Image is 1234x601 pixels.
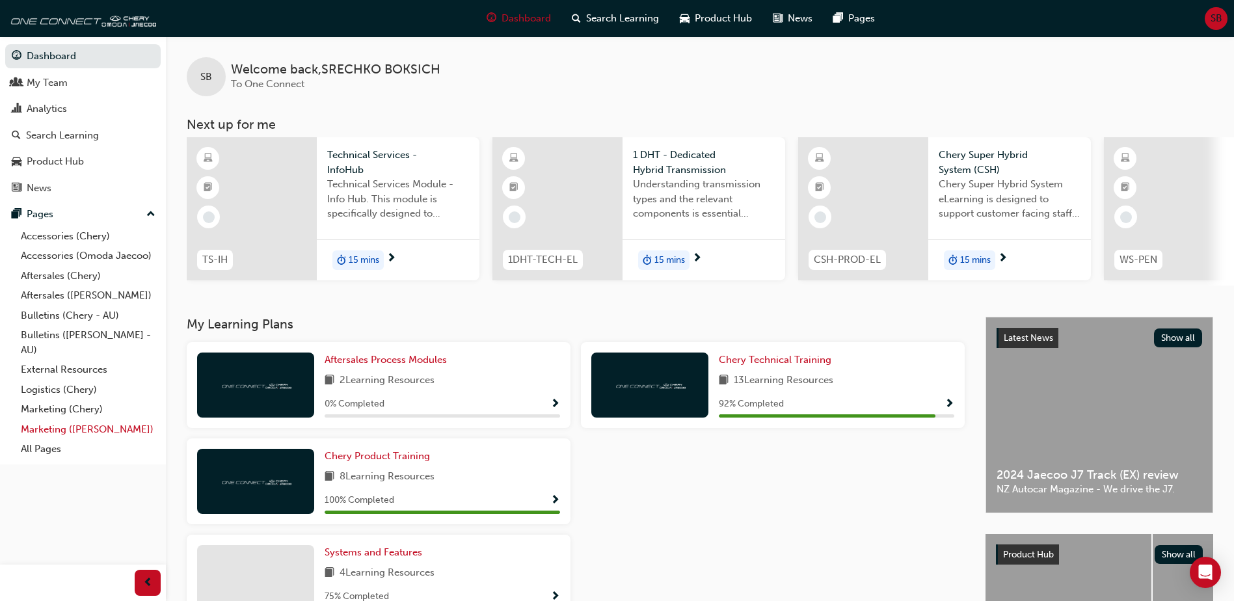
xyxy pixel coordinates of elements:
[1120,252,1157,267] span: WS-PEN
[939,177,1080,221] span: Chery Super Hybrid System eLearning is designed to support customer facing staff with the underst...
[204,180,213,196] span: booktick-icon
[492,137,785,280] a: 1DHT-TECH-EL1 DHT - Dedicated Hybrid TransmissionUnderstanding transmission types and the relevan...
[325,397,384,412] span: 0 % Completed
[220,475,291,487] img: oneconnect
[948,252,958,269] span: duration-icon
[476,5,561,32] a: guage-iconDashboard
[187,317,965,332] h3: My Learning Plans
[200,70,212,85] span: SB
[166,117,1234,132] h3: Next up for me
[998,253,1008,265] span: next-icon
[502,11,551,26] span: Dashboard
[1205,7,1227,30] button: SB
[788,11,812,26] span: News
[509,150,518,167] span: learningResourceType_ELEARNING-icon
[143,575,153,591] span: prev-icon
[1121,180,1130,196] span: booktick-icon
[487,10,496,27] span: guage-icon
[231,78,304,90] span: To One Connect
[16,360,161,380] a: External Resources
[349,253,379,268] span: 15 mins
[16,286,161,306] a: Aftersales ([PERSON_NAME])
[939,148,1080,177] span: Chery Super Hybrid System (CSH)
[719,373,729,389] span: book-icon
[5,42,161,202] button: DashboardMy TeamAnalyticsSearch LearningProduct HubNews
[5,44,161,68] a: Dashboard
[734,373,833,389] span: 13 Learning Resources
[1190,557,1221,588] div: Open Intercom Messenger
[327,177,469,221] span: Technical Services Module - Info Hub. This module is specifically designed to address the require...
[719,354,831,366] span: Chery Technical Training
[997,468,1202,483] span: 2024 Jaecoo J7 Track (EX) review
[26,128,99,143] div: Search Learning
[5,202,161,226] button: Pages
[386,253,396,265] span: next-icon
[16,420,161,440] a: Marketing ([PERSON_NAME])
[996,544,1203,565] a: Product HubShow all
[692,253,702,265] span: next-icon
[5,124,161,148] a: Search Learning
[643,252,652,269] span: duration-icon
[798,137,1091,280] a: CSH-PROD-ELChery Super Hybrid System (CSH)Chery Super Hybrid System eLearning is designed to supp...
[550,396,560,412] button: Show Progress
[16,325,161,360] a: Bulletins ([PERSON_NAME] - AU)
[204,150,213,167] span: learningResourceType_ELEARNING-icon
[960,253,991,268] span: 15 mins
[815,180,824,196] span: booktick-icon
[5,71,161,95] a: My Team
[27,101,67,116] div: Analytics
[340,565,435,581] span: 4 Learning Resources
[12,77,21,89] span: people-icon
[12,51,21,62] span: guage-icon
[12,130,21,142] span: search-icon
[325,354,447,366] span: Aftersales Process Modules
[654,253,685,268] span: 15 mins
[986,317,1213,513] a: Latest NewsShow all2024 Jaecoo J7 Track (EX) reviewNZ Autocar Magazine - We drive the J7.
[586,11,659,26] span: Search Learning
[814,211,826,223] span: learningRecordVerb_NONE-icon
[16,266,161,286] a: Aftersales (Chery)
[16,380,161,400] a: Logistics (Chery)
[325,546,422,558] span: Systems and Features
[1154,328,1203,347] button: Show all
[27,181,51,196] div: News
[1004,332,1053,343] span: Latest News
[1121,150,1130,167] span: learningResourceType_ELEARNING-icon
[814,252,881,267] span: CSH-PROD-EL
[325,493,394,508] span: 100 % Completed
[340,373,435,389] span: 2 Learning Resources
[325,373,334,389] span: book-icon
[1211,11,1222,26] span: SB
[325,449,435,464] a: Chery Product Training
[27,207,53,222] div: Pages
[1120,211,1132,223] span: learningRecordVerb_NONE-icon
[1003,549,1054,560] span: Product Hub
[202,252,228,267] span: TS-IH
[5,150,161,174] a: Product Hub
[695,11,752,26] span: Product Hub
[16,399,161,420] a: Marketing (Chery)
[12,183,21,194] span: news-icon
[12,156,21,168] span: car-icon
[945,396,954,412] button: Show Progress
[680,10,690,27] span: car-icon
[614,379,686,391] img: oneconnect
[325,545,427,560] a: Systems and Features
[833,10,843,27] span: pages-icon
[1155,545,1203,564] button: Show all
[508,252,578,267] span: 1DHT-TECH-EL
[12,209,21,220] span: pages-icon
[572,10,581,27] span: search-icon
[773,10,783,27] span: news-icon
[5,97,161,121] a: Analytics
[633,177,775,221] span: Understanding transmission types and the relevant components is essential knowledge required for ...
[997,482,1202,497] span: NZ Autocar Magazine - We drive the J7.
[27,75,68,90] div: My Team
[815,150,824,167] span: learningResourceType_ELEARNING-icon
[325,565,334,581] span: book-icon
[550,495,560,507] span: Show Progress
[5,176,161,200] a: News
[337,252,346,269] span: duration-icon
[231,62,440,77] span: Welcome back , SRECHKO BOKSICH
